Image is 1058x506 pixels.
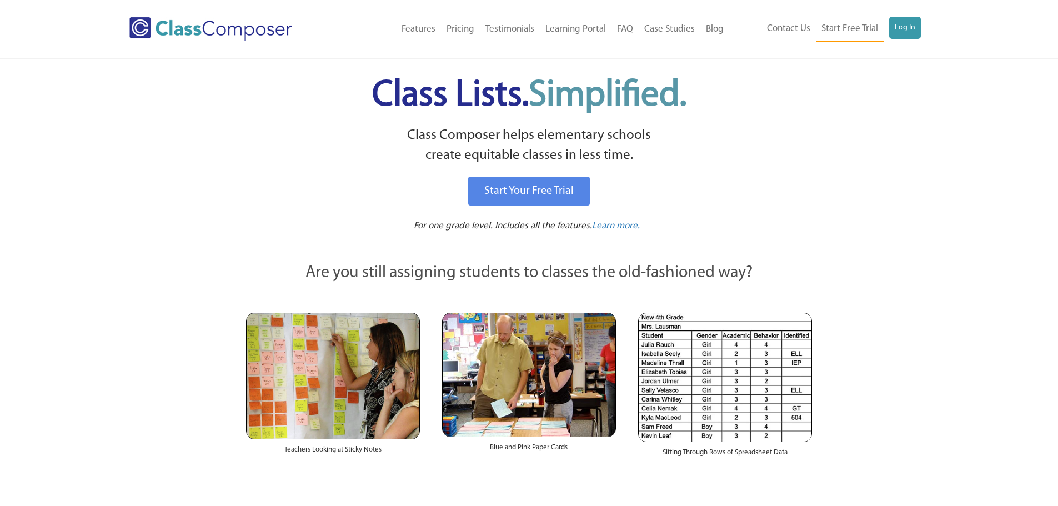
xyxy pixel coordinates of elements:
a: Learn more. [592,219,640,233]
nav: Header Menu [729,17,921,42]
span: For one grade level. Includes all the features. [414,221,592,231]
div: Blue and Pink Paper Cards [442,437,616,464]
img: Blue and Pink Paper Cards [442,313,616,437]
img: Teachers Looking at Sticky Notes [246,313,420,439]
a: Case Studies [639,17,700,42]
a: Log In [889,17,921,39]
a: Blog [700,17,729,42]
div: Teachers Looking at Sticky Notes [246,439,420,466]
div: Sifting Through Rows of Spreadsheet Data [638,442,812,469]
a: Start Free Trial [816,17,884,42]
nav: Header Menu [338,17,729,42]
span: Simplified. [529,78,686,114]
a: Start Your Free Trial [468,177,590,206]
a: Testimonials [480,17,540,42]
p: Are you still assigning students to classes the old-fashioned way? [246,261,813,285]
a: Pricing [441,17,480,42]
a: Features [396,17,441,42]
a: Contact Us [761,17,816,41]
span: Class Lists. [372,78,686,114]
p: Class Composer helps elementary schools create equitable classes in less time. [244,126,814,166]
span: Start Your Free Trial [484,186,574,197]
a: FAQ [611,17,639,42]
a: Learning Portal [540,17,611,42]
img: Class Composer [129,17,292,41]
span: Learn more. [592,221,640,231]
img: Spreadsheets [638,313,812,442]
